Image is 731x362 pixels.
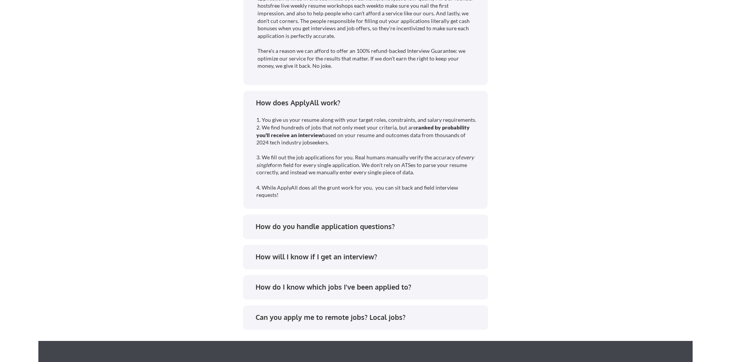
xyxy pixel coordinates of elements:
[256,116,477,199] div: 1. You give us your resume along with your target roles, constraints, and salary requirements. 2....
[256,222,481,231] div: How do you handle application questions?
[256,313,481,322] div: Can you apply me to remote jobs? Local jobs?
[256,98,481,108] div: How does ApplyAll work?
[256,154,475,168] em: every single
[256,282,481,292] div: How do I know which jobs I've been applied to?
[256,252,481,262] div: How will I know if I get an interview?
[256,124,471,138] strong: ranked by probability you'll receive an interview
[270,2,379,9] a: free live weekly resume workshops each week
